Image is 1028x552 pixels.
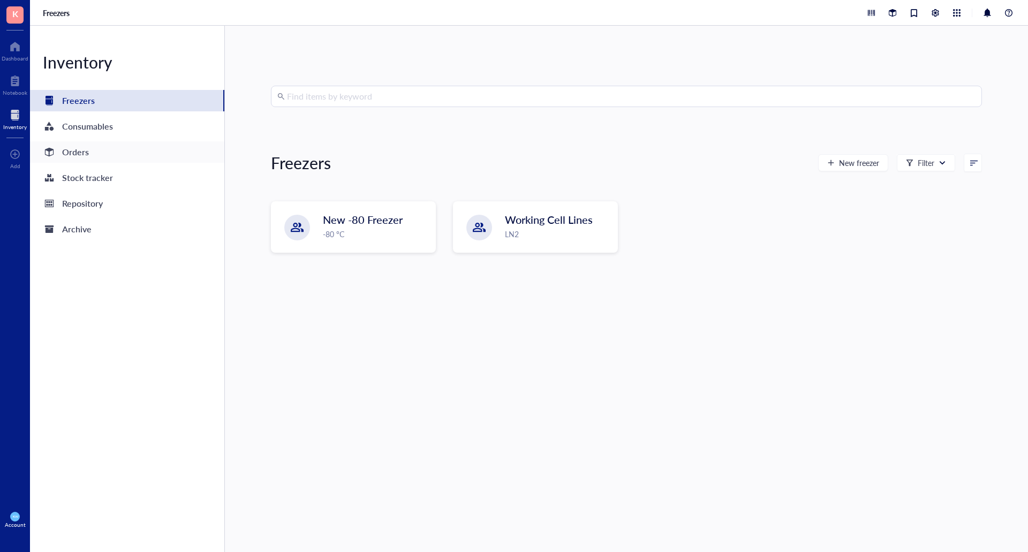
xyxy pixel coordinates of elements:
[30,90,224,111] a: Freezers
[30,116,224,137] a: Consumables
[3,107,27,130] a: Inventory
[30,167,224,188] a: Stock tracker
[505,212,593,227] span: Working Cell Lines
[62,93,95,108] div: Freezers
[30,141,224,163] a: Orders
[30,193,224,214] a: Repository
[62,119,113,134] div: Consumables
[323,228,429,240] div: -80 °C
[271,152,331,173] div: Freezers
[12,7,18,20] span: K
[10,163,20,169] div: Add
[3,72,27,96] a: Notebook
[5,521,26,528] div: Account
[323,212,403,227] span: New -80 Freezer
[918,157,934,169] div: Filter
[839,158,879,167] span: New freezer
[2,55,28,62] div: Dashboard
[62,222,92,237] div: Archive
[2,38,28,62] a: Dashboard
[505,228,611,240] div: LN2
[3,89,27,96] div: Notebook
[43,8,72,18] a: Freezers
[30,51,224,73] div: Inventory
[3,124,27,130] div: Inventory
[12,515,18,518] span: KW
[62,170,113,185] div: Stock tracker
[30,218,224,240] a: Archive
[62,145,89,160] div: Orders
[818,154,888,171] button: New freezer
[62,196,103,211] div: Repository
